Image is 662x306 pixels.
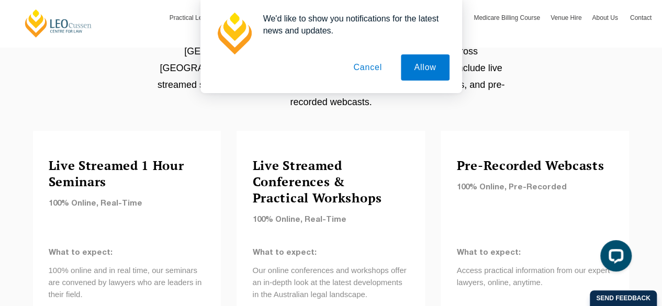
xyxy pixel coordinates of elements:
p: Access practical information from our expert lawyers, online, anytime. [456,264,613,288]
p: What to expect: [49,246,206,258]
iframe: LiveChat chat widget [592,236,636,280]
h4: Live Streamed Conferences & Practical Workshops [252,157,409,206]
p: What to expect: [252,246,409,258]
p: What to expect: [456,246,613,258]
div: We'd like to show you notifications for the latest news and updates. [255,13,450,37]
img: notification icon [213,13,255,54]
p: 100% Online, Real-Time [49,197,206,209]
p: 100% Online, Real-Time [252,213,409,225]
button: Cancel [340,54,395,81]
h4: Pre-Recorded Webcasts [456,157,613,173]
p: 100% Online, Pre-Recorded [456,181,613,193]
button: Allow [401,54,449,81]
h4: Live Streamed 1 Hour Seminars [49,157,206,189]
p: 100% online and in real time, our seminars are convened by lawyers who are leaders in their ﬁeld. [49,264,206,300]
p: Our online conferences and workshops offer an in-depth look at the latest developments in the Aus... [252,264,409,300]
